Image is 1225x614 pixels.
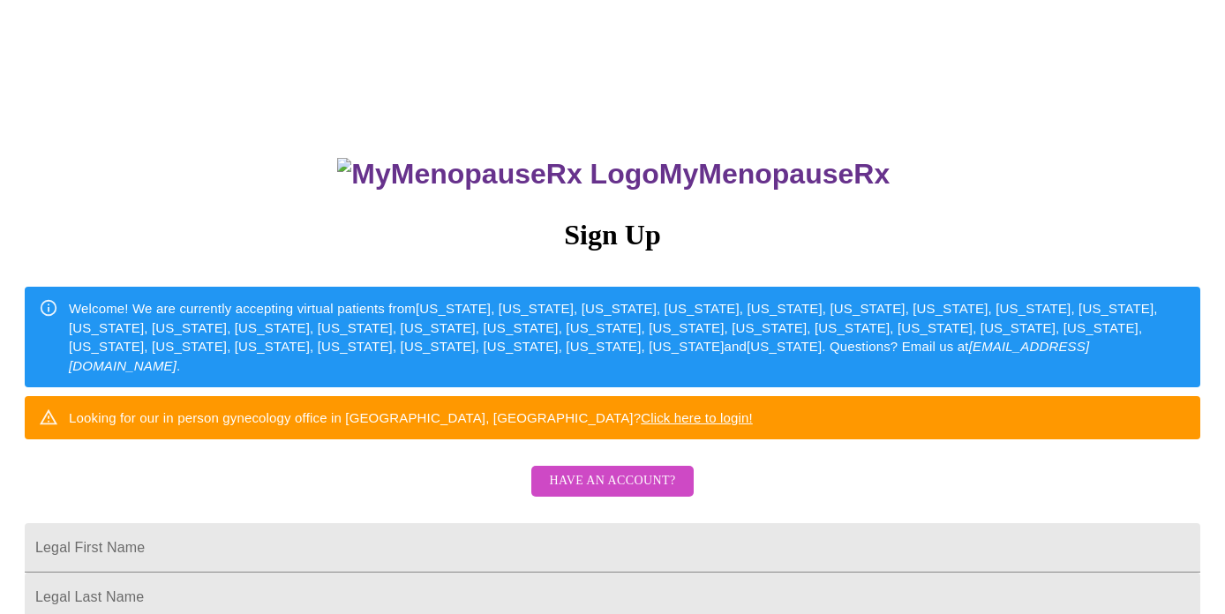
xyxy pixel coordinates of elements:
div: Looking for our in person gynecology office in [GEOGRAPHIC_DATA], [GEOGRAPHIC_DATA]? [69,401,753,434]
h3: Sign Up [25,219,1200,251]
div: Welcome! We are currently accepting virtual patients from [US_STATE], [US_STATE], [US_STATE], [US... [69,292,1186,382]
h3: MyMenopauseRx [27,158,1201,191]
em: [EMAIL_ADDRESS][DOMAIN_NAME] [69,339,1089,372]
span: Have an account? [549,470,675,492]
a: Have an account? [527,485,697,500]
a: Click here to login! [641,410,753,425]
button: Have an account? [531,466,693,497]
img: MyMenopauseRx Logo [337,158,658,191]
